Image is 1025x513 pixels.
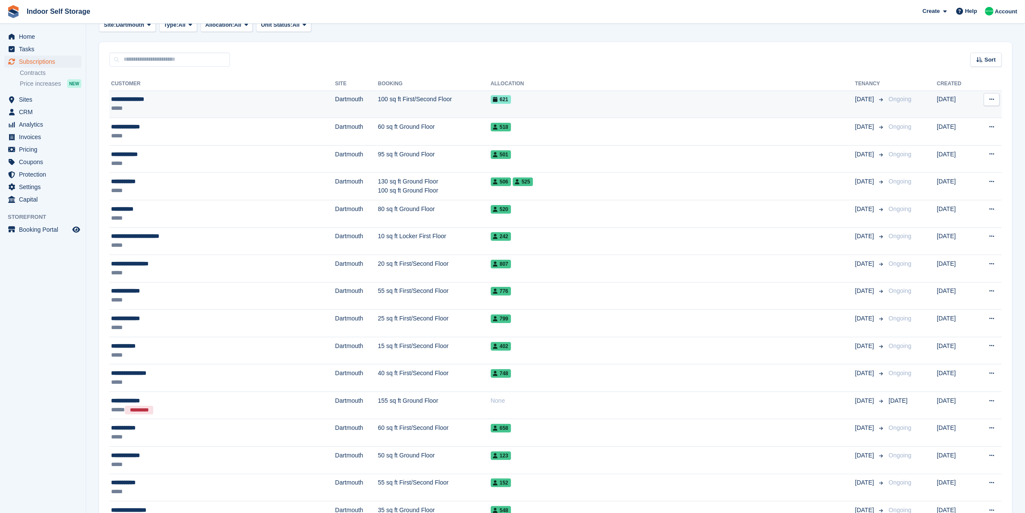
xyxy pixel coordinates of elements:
span: 501 [491,150,511,159]
span: Ongoing [889,452,911,459]
span: Protection [19,168,71,180]
td: Dartmouth [335,337,378,364]
div: None [491,396,855,405]
span: 799 [491,314,511,323]
span: Allocation: [205,21,234,29]
a: menu [4,193,81,205]
a: menu [4,31,81,43]
a: menu [4,43,81,55]
td: [DATE] [937,419,974,447]
span: Dartmouth [116,21,144,29]
span: Ongoing [889,96,911,103]
td: [DATE] [937,447,974,474]
span: 525 [513,177,533,186]
span: 621 [491,95,511,104]
span: Subscriptions [19,56,71,68]
td: 95 sq ft Ground Floor [378,145,491,173]
a: Indoor Self Storage [23,4,94,19]
span: [DATE] [855,478,876,487]
td: Dartmouth [335,145,378,173]
span: Booking Portal [19,224,71,236]
span: Sites [19,93,71,106]
span: Ongoing [889,342,911,349]
span: Capital [19,193,71,205]
span: 242 [491,232,511,241]
span: Ongoing [889,370,911,376]
a: menu [4,156,81,168]
td: Dartmouth [335,310,378,337]
span: Home [19,31,71,43]
span: [DATE] [855,451,876,460]
span: [DATE] [889,397,907,404]
span: 506 [491,177,511,186]
span: Ongoing [889,260,911,267]
span: Unit Status: [261,21,292,29]
th: Booking [378,77,491,91]
span: Type: [164,21,179,29]
span: Coupons [19,156,71,168]
img: Helen Nicholls [985,7,994,16]
td: 40 sq ft First/Second Floor [378,364,491,392]
td: [DATE] [937,337,974,364]
span: Ongoing [889,151,911,158]
button: Type: All [159,18,197,32]
span: 776 [491,287,511,295]
span: Ongoing [889,287,911,294]
td: Dartmouth [335,90,378,118]
span: Settings [19,181,71,193]
div: NEW [67,79,81,88]
td: 15 sq ft First/Second Floor [378,337,491,364]
th: Created [937,77,974,91]
span: Ongoing [889,205,911,212]
span: Ongoing [889,424,911,431]
span: 748 [491,369,511,378]
td: Dartmouth [335,474,378,501]
a: Contracts [20,69,81,77]
img: stora-icon-8386f47178a22dfd0bd8f6a31ec36ba5ce8667c1dd55bd0f319d3a0aa187defe.svg [7,5,20,18]
td: [DATE] [937,90,974,118]
span: Ongoing [889,479,911,486]
span: 123 [491,451,511,460]
td: Dartmouth [335,282,378,310]
span: Pricing [19,143,71,155]
span: Ongoing [889,123,911,130]
td: 10 sq ft Locker First Floor [378,227,491,255]
button: Allocation: All [201,18,253,32]
td: [DATE] [937,255,974,283]
span: [DATE] [855,95,876,104]
td: 55 sq ft First/Second Floor [378,282,491,310]
a: menu [4,168,81,180]
span: [DATE] [855,396,876,405]
span: 402 [491,342,511,351]
button: Unit Status: All [256,18,311,32]
a: menu [4,56,81,68]
span: Ongoing [889,233,911,239]
span: [DATE] [855,122,876,131]
span: Analytics [19,118,71,131]
span: [DATE] [855,423,876,432]
span: 658 [491,424,511,432]
span: All [292,21,300,29]
td: 80 sq ft Ground Floor [378,200,491,227]
span: 518 [491,123,511,131]
span: CRM [19,106,71,118]
span: Account [995,7,1017,16]
span: [DATE] [855,177,876,186]
span: [DATE] [855,286,876,295]
th: Site [335,77,378,91]
td: Dartmouth [335,447,378,474]
a: menu [4,93,81,106]
a: menu [4,224,81,236]
a: menu [4,131,81,143]
span: 807 [491,260,511,268]
td: [DATE] [937,310,974,337]
td: [DATE] [937,227,974,255]
span: All [234,21,242,29]
td: [DATE] [937,392,974,419]
span: [DATE] [855,369,876,378]
span: Help [965,7,977,16]
td: Dartmouth [335,200,378,227]
td: [DATE] [937,282,974,310]
a: menu [4,181,81,193]
button: Site: Dartmouth [99,18,156,32]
